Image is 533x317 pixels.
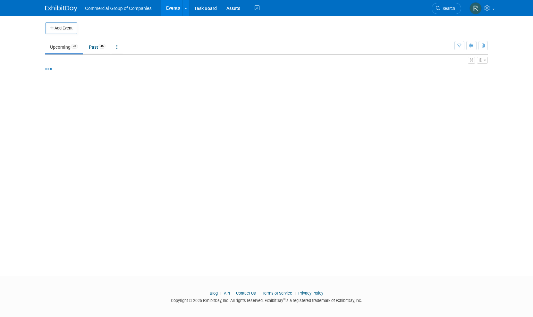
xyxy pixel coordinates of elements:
[257,291,261,296] span: |
[71,44,78,49] span: 23
[298,291,323,296] a: Privacy Policy
[45,68,52,70] img: loading...
[262,291,292,296] a: Terms of Service
[236,291,256,296] a: Contact Us
[219,291,223,296] span: |
[283,297,285,301] sup: ®
[45,5,77,12] img: ExhibitDay
[432,3,461,14] a: Search
[293,291,297,296] span: |
[440,6,455,11] span: Search
[98,44,106,49] span: 46
[45,22,77,34] button: Add Event
[224,291,230,296] a: API
[231,291,235,296] span: |
[85,6,152,11] span: Commercial Group of Companies
[84,41,110,53] a: Past46
[45,41,83,53] a: Upcoming23
[470,2,482,14] img: Rod Leland
[210,291,218,296] a: Blog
